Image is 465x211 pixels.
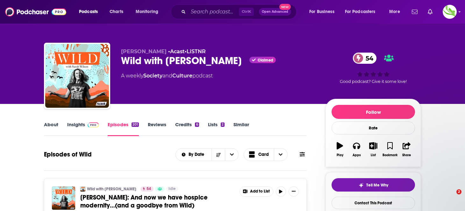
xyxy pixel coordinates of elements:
span: Add to List [250,189,270,194]
button: open menu [131,7,167,17]
span: More [389,7,400,16]
span: By Date [189,152,206,157]
a: Society [143,73,162,79]
button: Apps [348,138,365,161]
span: For Podcasters [345,7,376,16]
span: and [162,73,172,79]
button: Play [332,138,348,161]
div: A weekly podcast [121,72,213,80]
a: Show notifications dropdown [409,6,420,17]
span: 2 [456,189,461,194]
a: Similar [233,121,249,136]
div: 54Good podcast? Give it some love! [325,48,421,88]
a: 54 [353,53,376,64]
span: Logged in as KDrewCGP [443,5,457,19]
button: open menu [385,7,408,17]
span: • [168,48,185,55]
a: Culture [172,73,192,79]
a: Episodes201 [108,121,139,136]
span: Monitoring [136,7,158,16]
a: InsightsPodchaser Pro [67,121,99,136]
button: open menu [225,149,238,161]
div: Play [337,153,343,157]
button: tell me why sparkleTell Me Why [332,178,415,192]
a: Reviews [148,121,166,136]
span: New [279,4,291,10]
span: 54 [359,53,376,64]
button: Bookmark [382,138,398,161]
a: Credits6 [175,121,199,136]
div: 6 [195,122,199,127]
div: 201 [132,122,139,127]
h2: Choose List sort [175,148,239,161]
div: Search podcasts, credits, & more... [177,4,303,19]
a: Idle [166,186,178,192]
span: Idle [168,186,176,192]
img: Podchaser - Follow, Share and Rate Podcasts [5,6,66,18]
a: Contact This Podcast [332,197,415,209]
img: Wild with Sarah Wilson [45,44,109,108]
a: Lists2 [208,121,225,136]
button: Show More Button [289,186,299,197]
button: Choose View [244,148,288,161]
span: • [185,48,206,55]
div: Rate [332,121,415,135]
button: Share [398,138,415,161]
span: [PERSON_NAME]: And now we have hospice modernity…(and a goodbye from Wild) [80,193,208,209]
span: Card [258,152,269,157]
input: Search podcasts, credits, & more... [188,7,239,17]
span: Ctrl K [239,8,254,16]
a: Charts [105,7,127,17]
button: Open AdvancedNew [259,8,291,16]
a: Show notifications dropdown [425,6,435,17]
button: open menu [176,152,212,157]
a: Acast [170,48,185,55]
span: Charts [110,7,123,16]
button: Show More Button [240,187,273,196]
button: open menu [305,7,342,17]
a: Wild with [PERSON_NAME] [87,186,136,192]
div: 2 [221,122,225,127]
img: User Profile [443,5,457,19]
a: [PERSON_NAME]: And now we have hospice modernity…(and a goodbye from Wild) [80,193,235,209]
img: Wild with Sarah Wilson [80,186,85,192]
img: Podchaser Pro [88,122,99,127]
button: Sort Direction [211,149,225,161]
a: LiSTNR [187,48,206,55]
iframe: Intercom live chat [443,189,459,205]
button: Show profile menu [443,5,457,19]
span: Good podcast? Give it some love! [340,79,407,84]
span: 54 [147,186,151,192]
h1: Episodes of Wild [44,150,92,158]
button: Follow [332,105,415,119]
span: Open Advanced [262,10,288,13]
a: 54 [140,186,154,192]
span: [PERSON_NAME] [121,48,167,55]
a: About [44,121,58,136]
span: Podcasts [79,7,98,16]
img: VANESSA ANDREOTTI: And now we have hospice modernity…(and a goodbye from Wild) [52,186,75,210]
button: List [365,138,382,161]
button: open menu [341,7,385,17]
span: For Business [309,7,334,16]
span: Claimed [258,59,273,62]
button: open menu [75,7,106,17]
